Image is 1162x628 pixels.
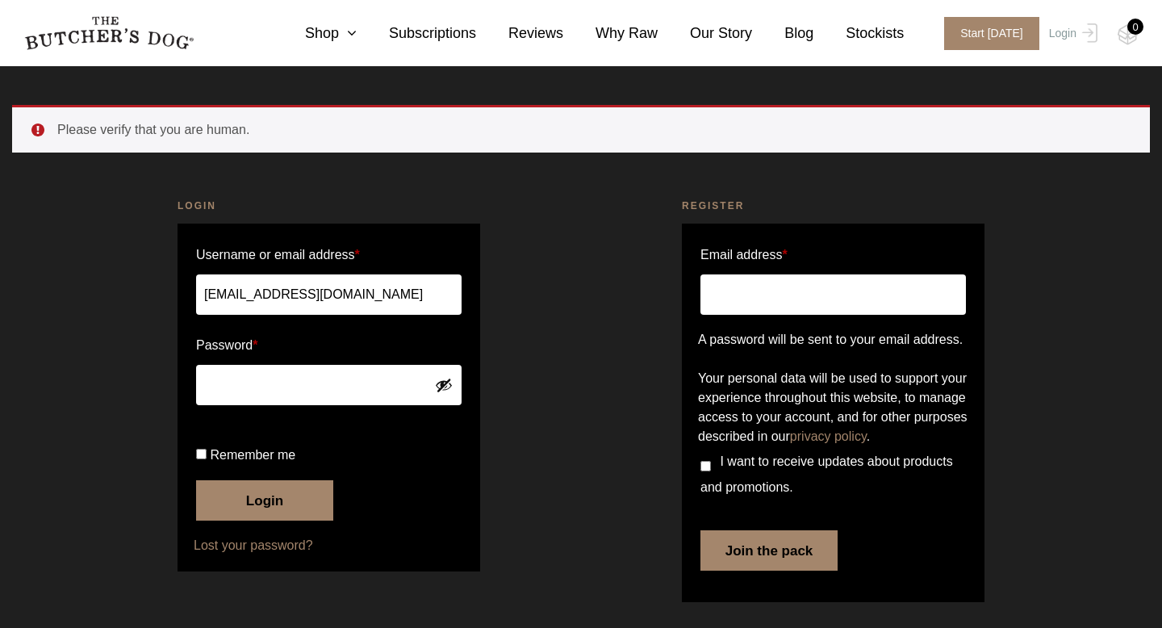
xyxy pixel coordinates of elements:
span: Start [DATE] [944,17,1039,50]
a: Why Raw [563,23,658,44]
span: I want to receive updates about products and promotions. [700,454,953,494]
h2: Login [178,198,480,214]
p: Your personal data will be used to support your experience throughout this website, to manage acc... [698,369,968,446]
button: Login [196,480,333,521]
div: 0 [1127,19,1143,35]
input: I want to receive updates about products and promotions. [700,461,711,471]
button: Join the pack [700,530,838,571]
input: Remember me [196,449,207,459]
a: Our Story [658,23,752,44]
a: Lost your password? [194,536,464,555]
li: Please verify that you are human. [57,120,1124,140]
button: Show password [435,376,453,394]
label: Email address [700,242,788,268]
a: Reviews [476,23,563,44]
a: Shop [273,23,357,44]
a: Subscriptions [357,23,476,44]
h2: Register [682,198,984,214]
label: Username or email address [196,242,462,268]
a: Start [DATE] [928,17,1045,50]
a: Login [1045,17,1097,50]
img: TBD_Cart-Empty.png [1118,24,1138,45]
span: Remember me [210,448,295,462]
a: Blog [752,23,813,44]
a: Stockists [813,23,904,44]
p: A password will be sent to your email address. [698,330,968,350]
a: privacy policy [790,429,867,443]
label: Password [196,333,462,358]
